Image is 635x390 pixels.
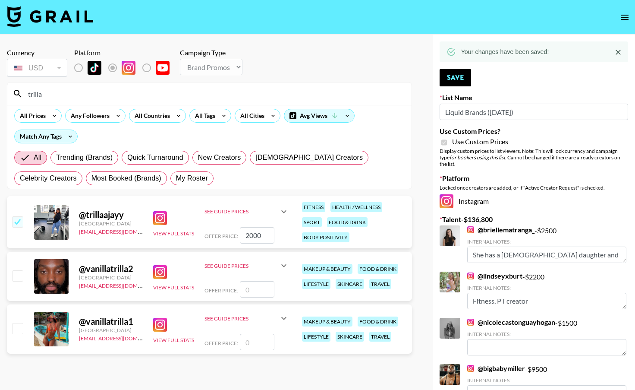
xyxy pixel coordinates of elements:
[153,337,194,343] button: View Full Stats
[204,208,279,215] div: See Guide Prices
[74,59,176,77] div: List locked to Instagram.
[440,194,628,208] div: Instagram
[616,9,633,26] button: open drawer
[79,209,143,220] div: @ trillaajayy
[204,287,238,294] span: Offer Price:
[153,230,194,237] button: View Full Stats
[440,184,628,191] div: Locked once creators are added, or if "Active Creator Request" is checked.
[467,247,626,263] textarea: She has a [DEMOGRAPHIC_DATA] daughter and is set to give birth to a son any day now!
[79,333,166,342] a: [EMAIL_ADDRESS][DOMAIN_NAME]
[198,152,241,163] span: New Creators
[327,217,368,227] div: food & drink
[302,217,322,227] div: sport
[336,279,364,289] div: skincare
[122,61,135,75] img: Instagram
[302,332,330,342] div: lifestyle
[467,272,522,280] a: @lindseyxburt
[358,264,398,274] div: food & drink
[467,318,555,327] a: @nicolecastonguayhogan
[79,281,166,289] a: [EMAIL_ADDRESS][DOMAIN_NAME]
[79,316,143,327] div: @ vanillatrilla1
[34,152,41,163] span: All
[467,226,474,233] img: Instagram
[467,272,626,309] div: - $ 2200
[66,109,111,122] div: Any Followers
[336,332,364,342] div: skincare
[467,331,626,337] div: Internal Notes:
[440,69,471,86] button: Save
[467,225,534,234] a: @briellematranga_
[302,264,352,274] div: makeup & beauty
[204,201,289,222] div: See Guide Prices
[156,61,170,75] img: YouTube
[176,173,208,184] span: My Roster
[467,238,626,245] div: Internal Notes:
[204,340,238,346] span: Offer Price:
[153,318,167,332] img: Instagram
[127,152,183,163] span: Quick Turnaround
[153,211,167,225] img: Instagram
[240,334,274,350] input: 0
[7,48,67,57] div: Currency
[190,109,217,122] div: All Tags
[358,317,398,327] div: food & drink
[20,173,77,184] span: Celebrity Creators
[302,279,330,289] div: lifestyle
[88,61,101,75] img: TikTok
[467,377,626,384] div: Internal Notes:
[302,232,349,242] div: body positivity
[91,173,161,184] span: Most Booked (Brands)
[7,6,93,27] img: Grail Talent
[330,202,382,212] div: health / wellness
[180,48,242,57] div: Campaign Type
[612,46,625,59] button: Close
[369,279,391,289] div: travel
[450,154,505,161] em: for bookers using this list
[204,263,279,269] div: See Guide Prices
[467,293,626,309] textarea: Fitness, PT creator
[440,215,628,224] label: Talent - $ 136,800
[467,285,626,291] div: Internal Notes:
[153,265,167,279] img: Instagram
[467,318,626,355] div: - $ 1500
[79,274,143,281] div: [GEOGRAPHIC_DATA]
[79,327,143,333] div: [GEOGRAPHIC_DATA]
[452,137,508,146] span: Use Custom Prices
[240,281,274,298] input: 0
[153,284,194,291] button: View Full Stats
[440,127,628,136] label: Use Custom Prices?
[74,48,176,57] div: Platform
[369,332,391,342] div: travel
[440,194,453,208] img: Instagram
[79,227,166,235] a: [EMAIL_ADDRESS][DOMAIN_NAME]
[467,225,626,263] div: - $ 2500
[15,130,77,143] div: Match Any Tags
[79,263,143,274] div: @ vanillatrilla2
[15,109,47,122] div: All Prices
[467,273,474,279] img: Instagram
[204,315,279,322] div: See Guide Prices
[204,308,289,329] div: See Guide Prices
[467,364,525,373] a: @bigbabymiller
[302,202,325,212] div: fitness
[9,60,66,76] div: USD
[23,87,406,101] input: Search by User Name
[302,317,352,327] div: makeup & beauty
[129,109,172,122] div: All Countries
[467,365,474,372] img: Instagram
[440,93,628,102] label: List Name
[235,109,266,122] div: All Cities
[467,319,474,326] img: Instagram
[56,152,113,163] span: Trending (Brands)
[79,220,143,227] div: [GEOGRAPHIC_DATA]
[204,255,289,276] div: See Guide Prices
[240,227,274,244] input: 2,000
[440,148,628,167] div: Display custom prices to list viewers. Note: This will lock currency and campaign type . Cannot b...
[7,57,67,79] div: Currency is locked to USD
[255,152,363,163] span: [DEMOGRAPHIC_DATA] Creators
[461,44,549,60] div: Your changes have been saved!
[204,233,238,239] span: Offer Price:
[284,109,354,122] div: Avg Views
[440,174,628,183] label: Platform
